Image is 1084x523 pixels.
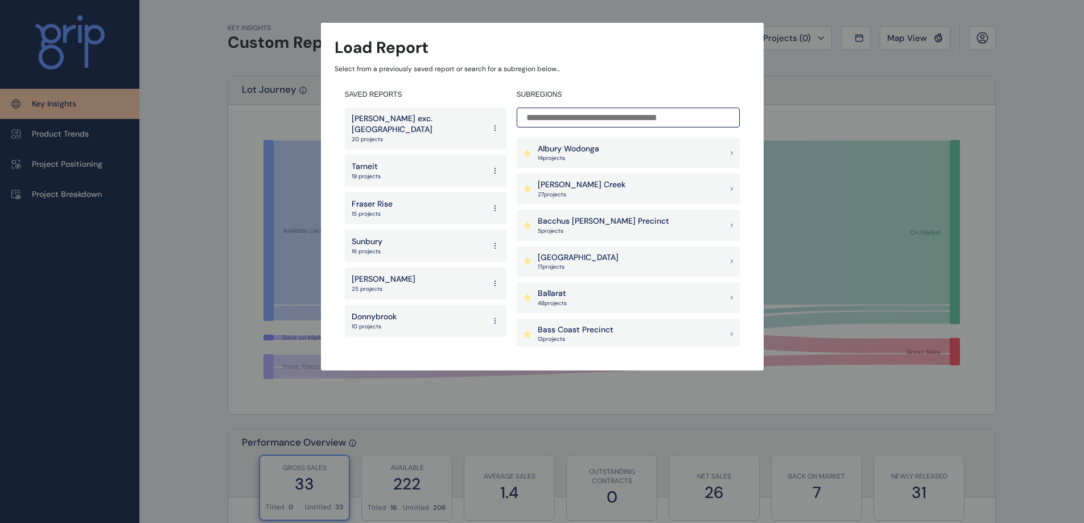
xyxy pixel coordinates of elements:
[352,274,415,285] p: [PERSON_NAME]
[538,154,599,162] p: 14 project s
[517,90,740,100] h4: SUBREGIONS
[335,36,428,59] h3: Load Report
[538,179,625,191] p: [PERSON_NAME] Creek
[538,216,669,227] p: Bacchus [PERSON_NAME] Precinct
[538,263,619,271] p: 17 project s
[538,324,613,336] p: Bass Coast Precinct
[538,227,669,235] p: 5 project s
[352,199,393,210] p: Fraser Rise
[538,299,567,307] p: 48 project s
[352,210,393,218] p: 15 projects
[352,311,397,323] p: Donnybrook
[352,248,382,256] p: 16 projects
[352,236,382,248] p: Sunbury
[352,172,381,180] p: 19 projects
[352,323,397,331] p: 10 projects
[352,285,415,293] p: 25 projects
[345,90,506,100] h4: SAVED REPORTS
[335,64,750,74] p: Select from a previously saved report or search for a subregion below...
[538,335,613,343] p: 13 project s
[352,113,485,135] p: [PERSON_NAME] exc. [GEOGRAPHIC_DATA]
[538,191,625,199] p: 27 project s
[538,143,599,155] p: Albury Wodonga
[352,161,381,172] p: Tarneit
[352,135,485,143] p: 20 projects
[538,252,619,263] p: [GEOGRAPHIC_DATA]
[538,288,567,299] p: Ballarat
